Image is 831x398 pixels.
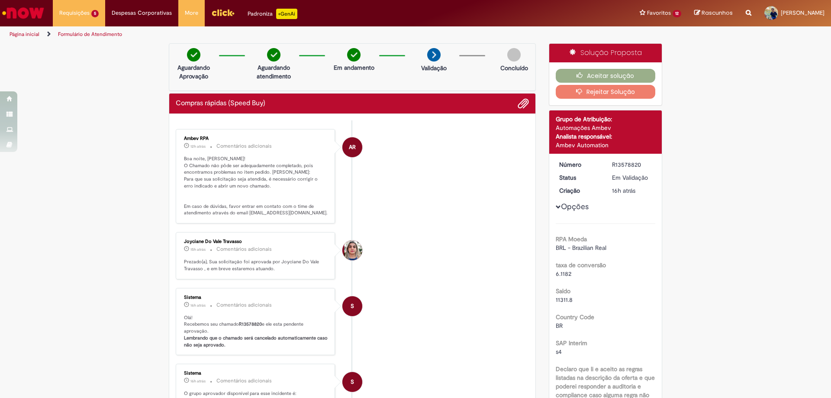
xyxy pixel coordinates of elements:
a: Página inicial [10,31,39,38]
span: 5 [91,10,99,17]
time: 29/09/2025 18:18:53 [612,187,635,194]
img: click_logo_yellow_360x200.png [211,6,235,19]
button: Adicionar anexos [518,98,529,109]
span: BR [556,322,563,330]
p: Validação [421,64,447,72]
div: Ambev RPA [184,136,328,141]
p: +GenAi [276,9,297,19]
small: Comentários adicionais [216,142,272,150]
span: Requisições [59,9,90,17]
span: BRL - Brazilian Real [556,244,606,252]
div: R13578820 [612,160,652,169]
small: Comentários adicionais [216,301,272,309]
p: Aguardando atendimento [253,63,295,81]
h2: Compras rápidas (Speed Buy) Histórico de tíquete [176,100,265,107]
span: 11311.8 [556,296,573,304]
b: RPA Moeda [556,235,587,243]
div: 29/09/2025 18:18:53 [612,186,652,195]
span: Favoritos [647,9,671,17]
dt: Número [553,160,606,169]
span: More [185,9,198,17]
a: Formulário de Atendimento [58,31,122,38]
span: [PERSON_NAME] [781,9,825,16]
div: Sistema [184,295,328,300]
small: Comentários adicionais [216,246,272,253]
div: Automações Ambev [556,123,656,132]
span: s4 [556,348,562,356]
img: check-circle-green.png [347,48,361,61]
ul: Trilhas de página [6,26,548,42]
img: check-circle-green.png [187,48,200,61]
span: 12h atrás [190,144,206,149]
b: R13578820 [239,321,262,327]
small: Comentários adicionais [216,377,272,385]
span: 16h atrás [612,187,635,194]
div: Padroniza [248,9,297,19]
img: arrow-next.png [427,48,441,61]
img: img-circle-grey.png [507,48,521,61]
span: S [351,296,354,317]
button: Aceitar solução [556,69,656,83]
div: Grupo de Atribuição: [556,115,656,123]
p: Concluído [500,64,528,72]
dt: Status [553,173,606,182]
span: AR [349,137,356,158]
button: Rejeitar Solução [556,85,656,99]
div: Sistema [184,371,328,376]
b: Saldo [556,287,570,295]
span: 6.1182 [556,270,571,278]
b: taxa de conversão [556,261,606,269]
p: Prezado(a), Sua solicitação foi aprovada por Joyciane Do Vale Travasso , e em breve estaremos atu... [184,259,328,272]
time: 29/09/2025 18:19:05 [190,303,206,308]
time: 29/09/2025 18:45:43 [190,247,206,252]
span: 16h atrás [190,379,206,384]
span: Despesas Corporativas [112,9,172,17]
div: System [342,372,362,392]
img: ServiceNow [1,4,45,22]
div: Analista responsável: [556,132,656,141]
div: Ambev RPA [342,137,362,157]
p: Olá! Recebemos seu chamado e ele esta pendente aprovação. [184,314,328,349]
span: Rascunhos [702,9,733,17]
p: Aguardando Aprovação [173,63,215,81]
p: Boa noite, [PERSON_NAME]! O Chamado não pôde ser adequadamente completado, pois encontramos probl... [184,155,328,217]
time: 29/09/2025 18:19:03 [190,379,206,384]
span: S [351,372,354,392]
dt: Criação [553,186,606,195]
b: SAP Interim [556,339,587,347]
div: Joyciane Do Vale Travasso [184,239,328,244]
div: Em Validação [612,173,652,182]
span: 15h atrás [190,247,206,252]
a: Rascunhos [694,9,733,17]
img: check-circle-green.png [267,48,280,61]
b: Lembrando que o chamado será cancelado automaticamente caso não seja aprovado. [184,335,329,348]
div: Joyciane Do Vale Travasso [342,240,362,260]
span: 12 [673,10,681,17]
span: 16h atrás [190,303,206,308]
p: Em andamento [334,63,374,72]
time: 29/09/2025 21:57:10 [190,144,206,149]
div: Solução Proposta [549,44,662,62]
div: Ambev Automation [556,141,656,149]
b: Country Code [556,313,594,321]
div: System [342,296,362,316]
